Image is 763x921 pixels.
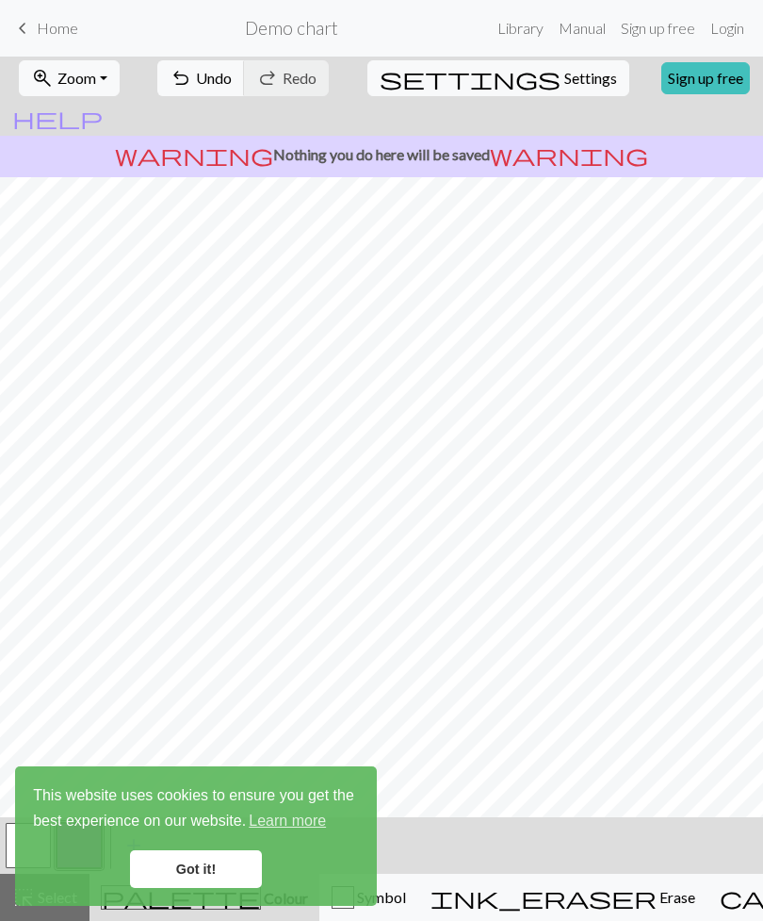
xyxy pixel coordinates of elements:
button: Undo [157,60,245,96]
span: Symbol [354,888,406,906]
span: highlight_alt [12,884,35,911]
span: warning [490,141,648,168]
a: Manual [551,9,613,47]
a: Sign up free [661,62,750,94]
button: SettingsSettings [367,60,629,96]
i: Settings [380,67,560,90]
span: Settings [564,67,617,90]
a: learn more about cookies [246,807,329,835]
button: Zoom [19,60,120,96]
a: dismiss cookie message [130,850,262,888]
span: Zoom [57,69,96,87]
span: warning [115,141,273,168]
div: cookieconsent [15,766,377,906]
button: Erase [418,874,707,921]
span: settings [380,65,560,91]
a: Library [490,9,551,47]
span: ink_eraser [430,884,657,911]
a: Sign up free [613,9,703,47]
h2: Demo chart [245,17,338,39]
p: Nothing you do here will be saved [8,143,755,166]
a: Login [703,9,752,47]
span: This website uses cookies to ensure you get the best experience on our website. [33,784,359,835]
span: help [12,105,103,131]
span: zoom_in [31,65,54,91]
span: Undo [196,69,232,87]
span: Erase [657,888,695,906]
span: undo [170,65,192,91]
span: keyboard_arrow_left [11,15,34,41]
span: Home [37,19,78,37]
a: Home [11,12,78,44]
